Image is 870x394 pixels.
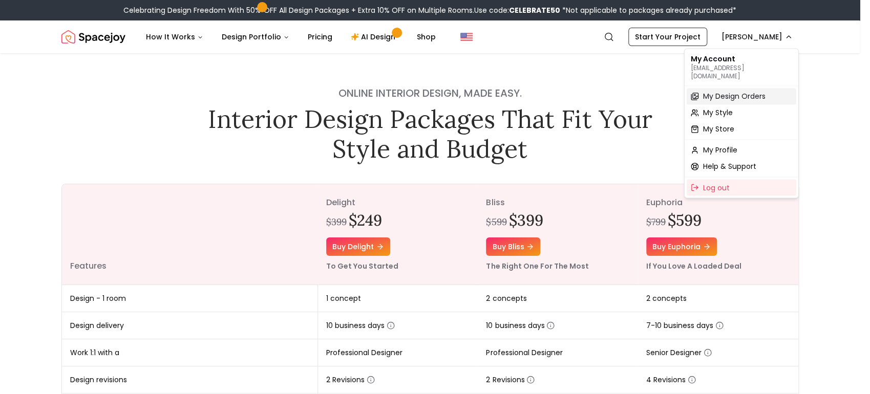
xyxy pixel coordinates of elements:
[691,64,792,80] p: [EMAIL_ADDRESS][DOMAIN_NAME]
[687,51,796,83] div: My Account
[703,145,737,155] span: My Profile
[687,88,796,104] a: My Design Orders
[703,124,734,134] span: My Store
[703,182,730,192] span: Log out
[684,48,799,198] div: [PERSON_NAME]
[687,142,796,158] a: My Profile
[703,107,733,118] span: My Style
[703,91,766,101] span: My Design Orders
[687,121,796,137] a: My Store
[703,161,756,171] span: Help & Support
[687,158,796,174] a: Help & Support
[687,104,796,121] a: My Style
